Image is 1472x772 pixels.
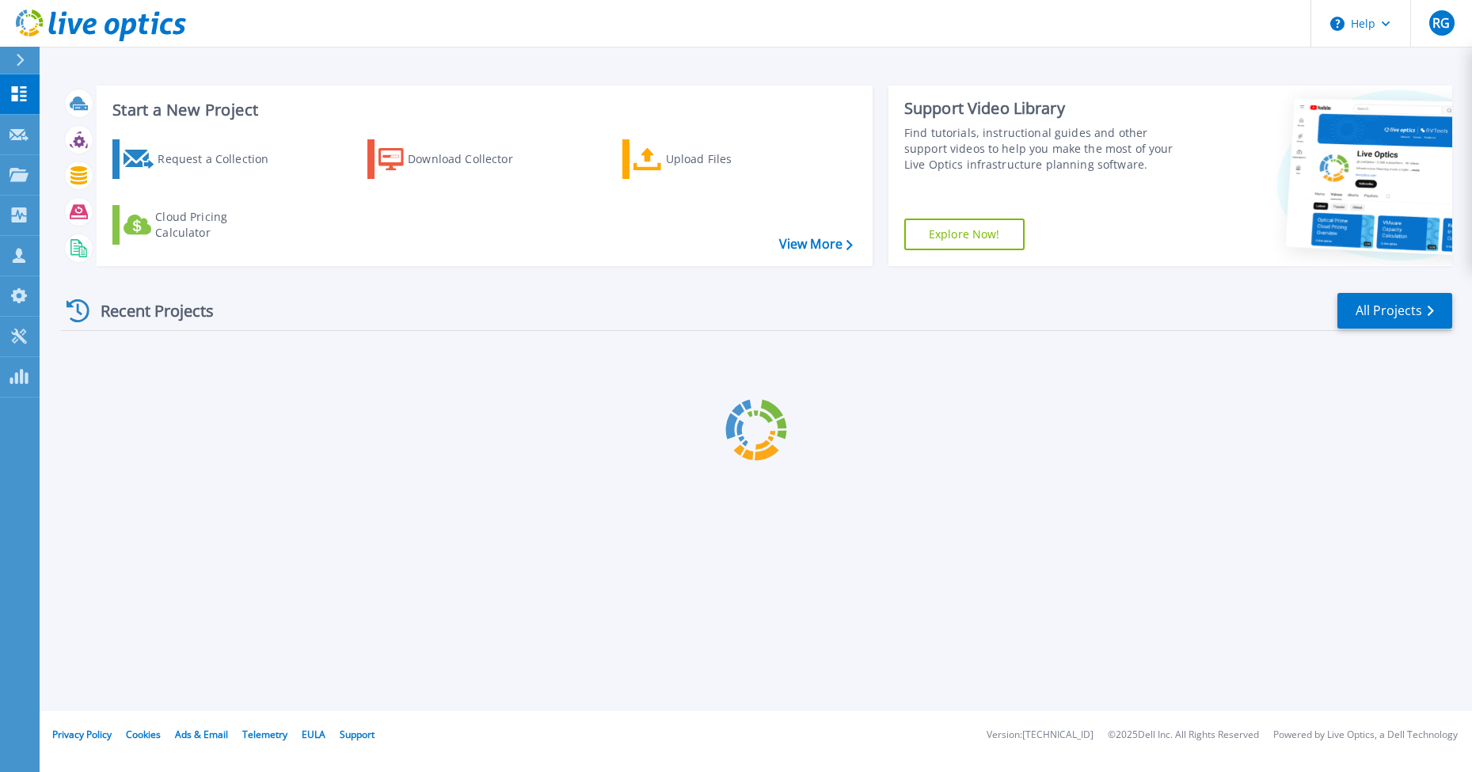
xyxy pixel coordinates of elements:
[779,237,853,252] a: View More
[666,143,793,175] div: Upload Files
[112,101,852,119] h3: Start a New Project
[904,125,1191,173] div: Find tutorials, instructional guides and other support videos to help you make the most of your L...
[242,728,287,741] a: Telemetry
[904,98,1191,119] div: Support Video Library
[158,143,284,175] div: Request a Collection
[1273,730,1458,740] li: Powered by Live Optics, a Dell Technology
[112,139,289,179] a: Request a Collection
[904,219,1025,250] a: Explore Now!
[987,730,1094,740] li: Version: [TECHNICAL_ID]
[367,139,544,179] a: Download Collector
[408,143,534,175] div: Download Collector
[155,209,282,241] div: Cloud Pricing Calculator
[61,291,235,330] div: Recent Projects
[112,205,289,245] a: Cloud Pricing Calculator
[340,728,375,741] a: Support
[1108,730,1259,740] li: © 2025 Dell Inc. All Rights Reserved
[622,139,799,179] a: Upload Files
[126,728,161,741] a: Cookies
[175,728,228,741] a: Ads & Email
[52,728,112,741] a: Privacy Policy
[302,728,325,741] a: EULA
[1337,293,1452,329] a: All Projects
[1432,17,1450,29] span: RG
